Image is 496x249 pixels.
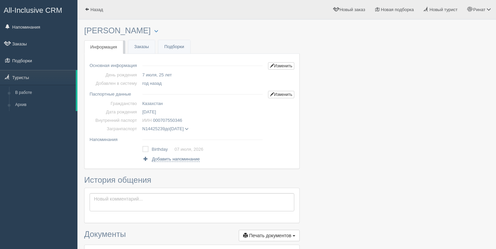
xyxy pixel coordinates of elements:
[90,108,140,116] td: Дата рождения
[339,7,365,12] span: Новый заказ
[142,81,162,86] span: год назад
[239,230,300,241] button: Печать документов
[140,71,265,79] td: 7 июля, 25 лет
[12,87,76,99] a: В работе
[84,230,300,241] h3: Документы
[90,116,140,124] td: Внутренний паспорт
[142,109,156,114] span: [DATE]
[142,126,189,131] span: до
[12,99,76,111] a: Архив
[0,0,77,19] a: All-Inclusive CRM
[473,7,485,12] span: Ринат
[153,118,182,123] span: 000707550346
[4,6,62,14] span: All-Inclusive CRM
[152,145,175,154] td: Birthday
[90,87,140,99] td: Паспортные данные
[90,124,140,133] td: Загранпаспорт
[142,118,152,123] span: ИИН
[142,156,200,162] a: Добавить напоминание
[84,40,123,54] a: Информация
[152,156,200,162] span: Добавить напоминание
[128,40,155,54] a: Заказы
[90,44,117,49] span: Информация
[174,147,203,152] a: 07 июля, 2026
[140,99,265,108] td: Казахстан
[142,126,165,131] span: N14425239
[90,79,140,87] td: Добавлен в систему
[249,233,291,238] span: Печать документов
[90,99,140,108] td: Гражданство
[170,126,184,131] span: [DATE]
[268,62,294,70] a: Изменить
[90,71,140,79] td: День рождения
[84,26,300,35] h3: [PERSON_NAME]
[84,176,300,184] h3: История общения
[430,7,458,12] span: Новый турист
[91,7,103,12] span: Назад
[381,7,414,12] span: Новая подборка
[90,133,140,144] td: Напоминания
[268,91,294,98] a: Изменить
[158,40,190,54] a: Подборки
[90,59,140,71] td: Основная информация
